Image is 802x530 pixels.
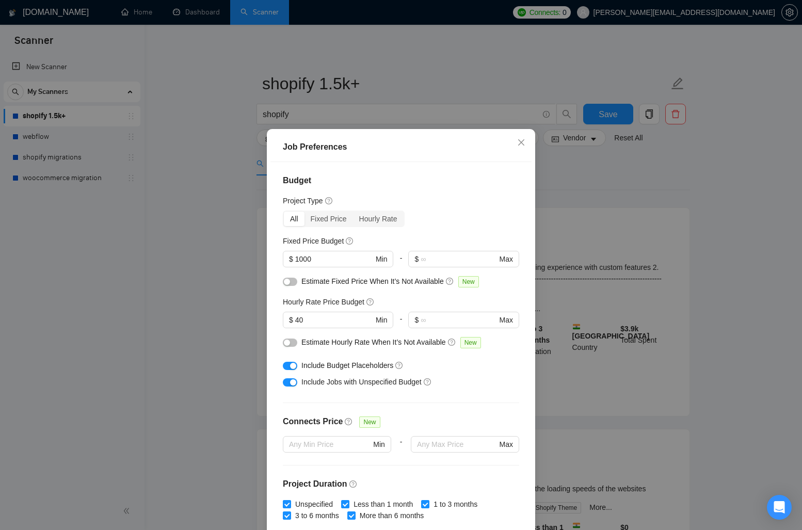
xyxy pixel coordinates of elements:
[458,276,479,287] span: New
[283,296,364,308] h5: Hourly Rate Price Budget
[500,439,513,450] span: Max
[393,312,408,336] div: -
[291,499,337,510] span: Unspecified
[289,253,293,265] span: $
[301,378,422,386] span: Include Jobs with Unspecified Budget
[500,314,513,326] span: Max
[349,479,358,488] span: question-circle
[283,478,519,490] h4: Project Duration
[460,337,481,348] span: New
[767,495,792,520] div: Open Intercom Messenger
[283,235,344,247] h5: Fixed Price Budget
[284,212,304,226] div: All
[417,439,497,450] input: Any Max Price
[325,196,333,204] span: question-circle
[391,436,411,465] div: -
[289,439,371,450] input: Any Min Price
[421,253,497,265] input: ∞
[359,416,380,428] span: New
[395,361,404,369] span: question-circle
[414,253,419,265] span: $
[421,314,497,326] input: ∞
[349,499,417,510] span: Less than 1 month
[346,236,354,245] span: question-circle
[424,377,432,386] span: question-circle
[448,338,456,346] span: question-circle
[500,253,513,265] span: Max
[373,439,385,450] span: Min
[283,174,519,187] h4: Budget
[356,510,428,521] span: More than 6 months
[393,251,408,276] div: -
[376,314,388,326] span: Min
[304,212,353,226] div: Fixed Price
[429,499,482,510] span: 1 to 3 months
[301,277,444,285] span: Estimate Fixed Price When It’s Not Available
[446,277,454,285] span: question-circle
[345,417,353,425] span: question-circle
[283,195,323,206] h5: Project Type
[291,510,343,521] span: 3 to 6 months
[376,253,388,265] span: Min
[301,361,393,370] span: Include Budget Placeholders
[517,138,525,147] span: close
[283,415,343,428] h4: Connects Price
[301,338,446,346] span: Estimate Hourly Rate When It’s Not Available
[289,314,293,326] span: $
[507,129,535,157] button: Close
[283,141,519,153] div: Job Preferences
[414,314,419,326] span: $
[353,212,404,226] div: Hourly Rate
[366,297,375,306] span: question-circle
[295,314,374,326] input: 0
[295,253,374,265] input: 0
